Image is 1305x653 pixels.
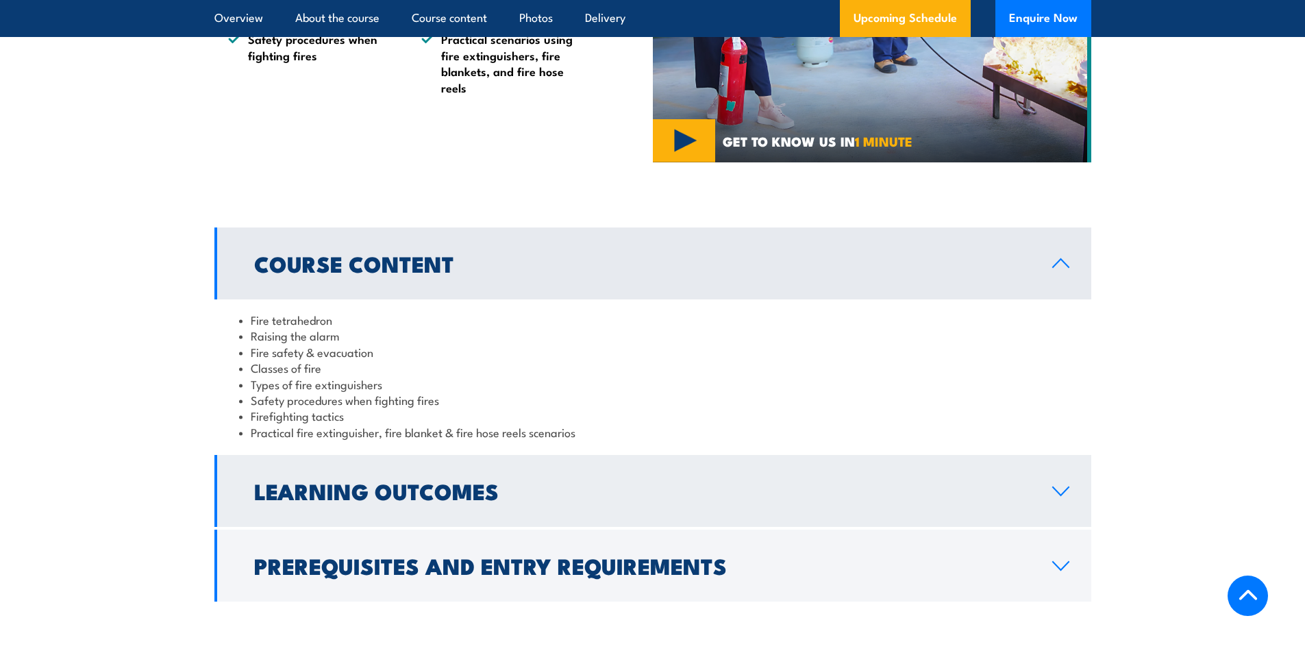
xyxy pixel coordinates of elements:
[214,455,1091,527] a: Learning Outcomes
[239,328,1067,343] li: Raising the alarm
[214,530,1091,602] a: Prerequisites and Entry Requirements
[239,376,1067,392] li: Types of fire extinguishers
[421,31,590,95] li: Practical scenarios using fire extinguishers, fire blankets, and fire hose reels
[254,481,1030,500] h2: Learning Outcomes
[239,392,1067,408] li: Safety procedures when fighting fires
[228,31,397,95] li: Safety procedures when fighting fires
[239,344,1067,360] li: Fire safety & evacuation
[214,227,1091,299] a: Course Content
[855,131,912,151] strong: 1 MINUTE
[723,135,912,147] span: GET TO KNOW US IN
[254,556,1030,575] h2: Prerequisites and Entry Requirements
[239,408,1067,423] li: Firefighting tactics
[239,424,1067,440] li: Practical fire extinguisher, fire blanket & fire hose reels scenarios
[254,254,1030,273] h2: Course Content
[239,312,1067,328] li: Fire tetrahedron
[239,360,1067,375] li: Classes of fire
